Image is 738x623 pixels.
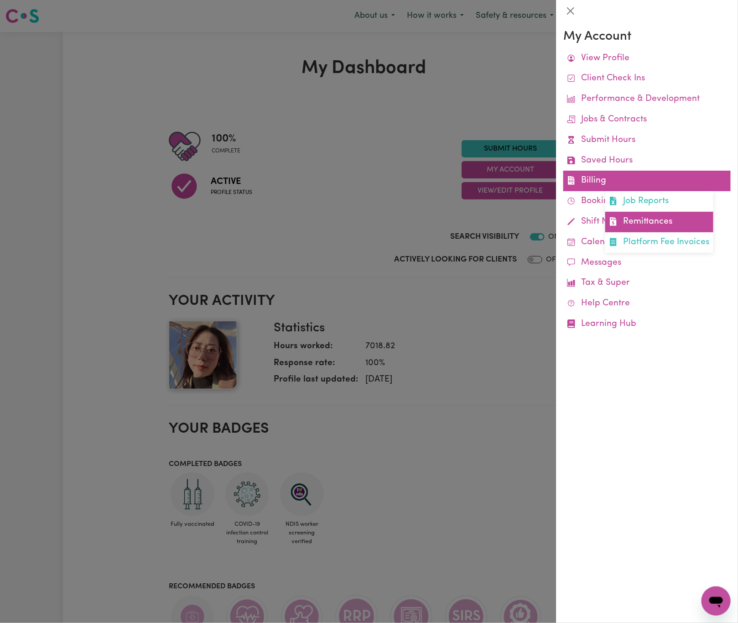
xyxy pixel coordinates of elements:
[563,171,731,191] a: BillingJob ReportsRemittancesPlatform Fee Invoices
[563,110,731,130] a: Jobs & Contracts
[605,232,713,253] a: Platform Fee Invoices
[563,212,731,232] a: Shift Notes
[563,130,731,151] a: Submit Hours
[563,314,731,335] a: Learning Hub
[563,151,731,171] a: Saved Hours
[563,4,578,18] button: Close
[702,586,731,616] iframe: Button to launch messaging window
[605,191,713,212] a: Job Reports
[563,68,731,89] a: Client Check Ins
[563,273,731,293] a: Tax & Super
[563,232,731,253] a: Calendar
[563,29,731,45] h3: My Account
[563,191,731,212] a: Bookings
[563,293,731,314] a: Help Centre
[605,212,713,232] a: Remittances
[563,253,731,273] a: Messages
[563,48,731,69] a: View Profile
[563,89,731,110] a: Performance & Development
